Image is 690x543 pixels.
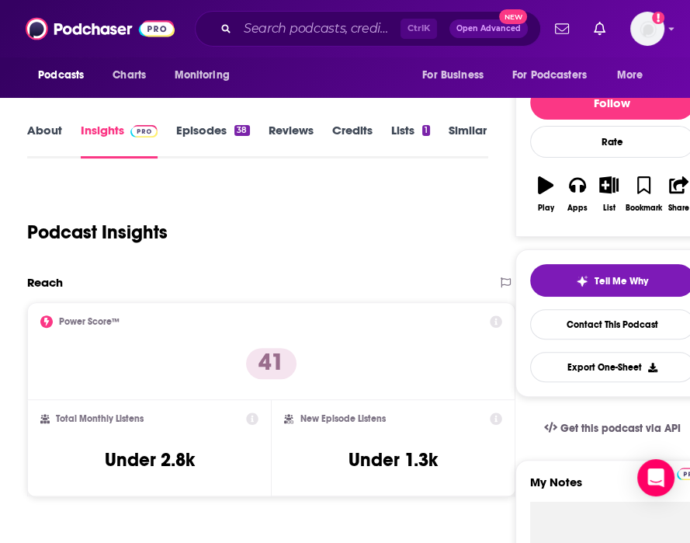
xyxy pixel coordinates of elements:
[174,64,229,86] span: Monitoring
[269,123,314,158] a: Reviews
[588,16,612,42] a: Show notifications dropdown
[81,123,158,158] a: InsightsPodchaser Pro
[512,64,587,86] span: For Podcasters
[163,61,249,90] button: open menu
[130,125,158,137] img: Podchaser Pro
[195,11,541,47] div: Search podcasts, credits, & more...
[113,64,146,86] span: Charts
[26,14,175,44] img: Podchaser - Follow, Share and Rate Podcasts
[626,204,662,213] div: Bookmark
[668,204,689,213] div: Share
[105,448,195,472] h3: Under 2.8k
[56,413,144,424] h2: Total Monthly Listens
[617,64,643,86] span: More
[561,166,593,222] button: Apps
[530,166,562,222] button: Play
[422,64,484,86] span: For Business
[38,64,84,86] span: Podcasts
[549,16,575,42] a: Show notifications dropdown
[499,9,527,24] span: New
[456,25,521,33] span: Open Advanced
[411,61,503,90] button: open menu
[593,166,625,222] button: List
[560,422,681,435] span: Get this podcast via API
[637,459,674,496] div: Open Intercom Messenger
[27,275,63,290] h2: Reach
[625,166,663,222] button: Bookmark
[567,204,588,213] div: Apps
[630,12,664,46] img: User Profile
[652,12,664,24] svg: Add a profile image
[176,123,249,158] a: Episodes38
[538,204,554,213] div: Play
[603,204,615,213] div: List
[449,19,528,38] button: Open AdvancedNew
[238,16,400,41] input: Search podcasts, credits, & more...
[27,123,62,158] a: About
[576,275,588,287] img: tell me why sparkle
[300,413,385,424] h2: New Episode Listens
[630,12,664,46] span: Logged in as nicole.koremenos
[102,61,155,90] a: Charts
[59,316,120,327] h2: Power Score™
[348,448,438,472] h3: Under 1.3k
[606,61,663,90] button: open menu
[246,348,296,379] p: 41
[27,221,168,244] h1: Podcast Insights
[27,61,104,90] button: open menu
[449,123,487,158] a: Similar
[422,125,430,136] div: 1
[400,19,437,39] span: Ctrl K
[391,123,430,158] a: Lists1
[502,61,609,90] button: open menu
[630,12,664,46] button: Show profile menu
[595,275,648,287] span: Tell Me Why
[234,125,249,136] div: 38
[332,123,373,158] a: Credits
